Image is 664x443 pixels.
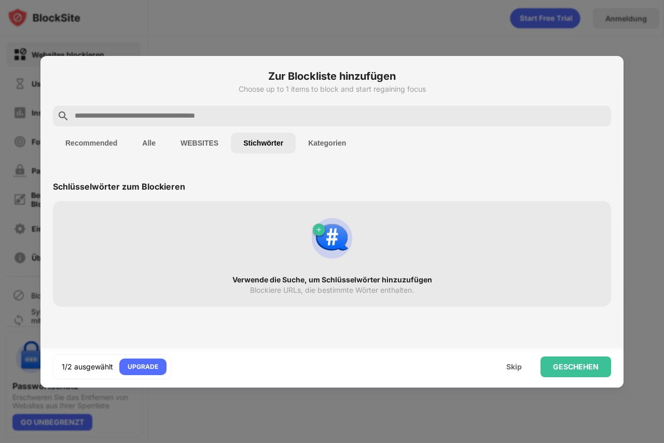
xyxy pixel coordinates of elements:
[130,133,168,153] button: Alle
[62,362,113,372] div: 1/2 ausgewählt
[53,68,611,84] h6: Zur Blockliste hinzufügen
[128,362,158,372] div: UPGRADE
[296,133,358,153] button: Kategorien
[57,110,70,122] img: search.svg
[553,363,599,371] div: GESCHEHEN
[53,133,130,153] button: Recommended
[168,133,231,153] button: WEBSITES
[506,363,522,371] div: Skip
[72,276,592,284] div: Verwende die Suche, um Schlüsselwörter hinzuzufügen
[231,133,296,153] button: Stichwörter
[53,85,611,93] div: Choose up to 1 items to block and start regaining focus
[307,213,357,263] img: block-by-keyword.svg
[53,181,185,192] div: Schlüsselwörter zum Blockieren
[250,286,414,294] div: Blockiere URLs, die bestimmte Wörter enthalten.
